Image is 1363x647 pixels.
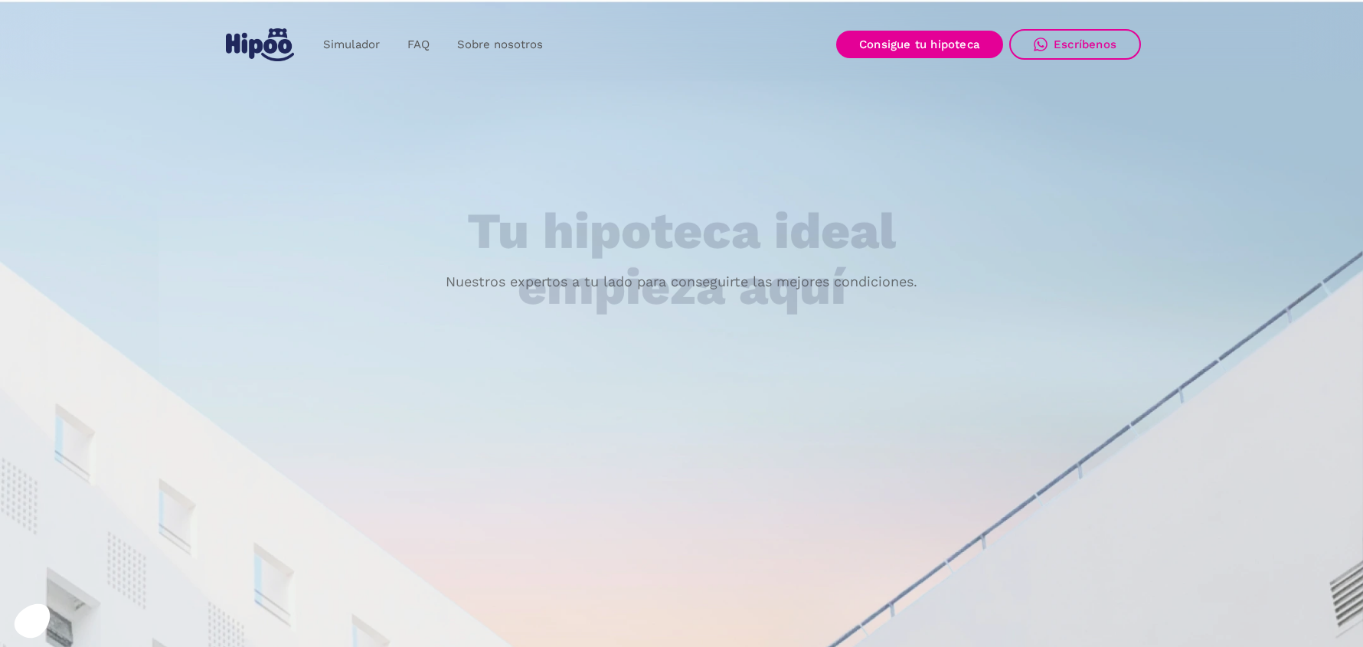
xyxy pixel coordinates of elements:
[1009,29,1141,60] a: Escríbenos
[222,22,297,67] a: home
[836,31,1003,58] a: Consigue tu hipoteca
[309,30,394,60] a: Simulador
[1054,38,1116,51] div: Escríbenos
[394,30,443,60] a: FAQ
[391,204,972,315] h1: Tu hipoteca ideal empieza aquí
[443,30,557,60] a: Sobre nosotros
